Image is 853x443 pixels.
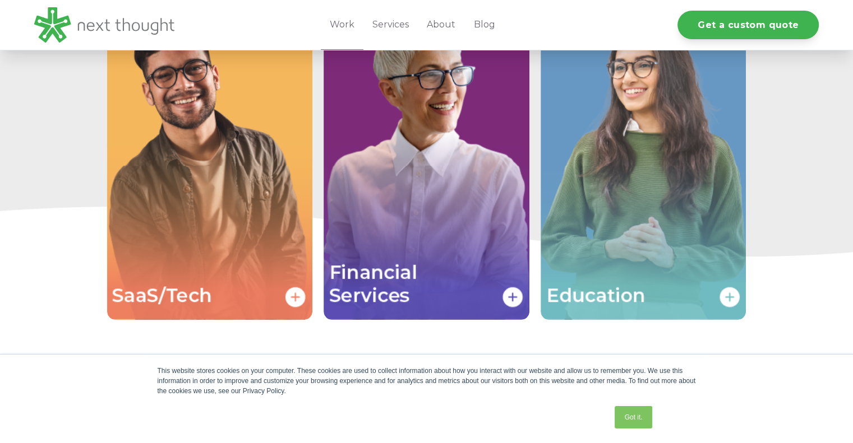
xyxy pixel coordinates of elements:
img: LG - NextThought Logo [34,7,174,43]
a: Got it. [615,406,652,428]
img: SaaS/Tech [107,12,313,320]
a: Get a custom quote [677,11,819,39]
img: Financial Services [324,12,529,320]
div: This website stores cookies on your computer. These cookies are used to collect information about... [158,366,696,396]
img: Education [541,12,746,320]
